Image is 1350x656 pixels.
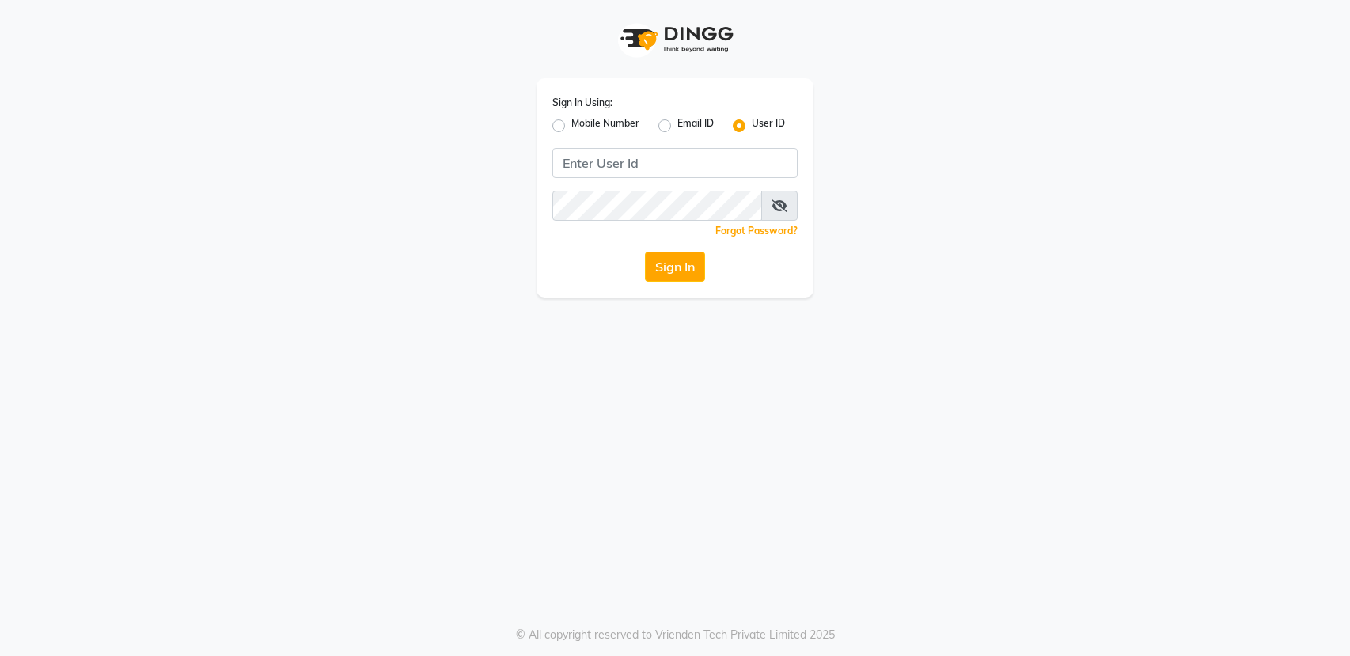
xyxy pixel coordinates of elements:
[552,96,612,110] label: Sign In Using:
[552,148,798,178] input: Username
[752,116,785,135] label: User ID
[612,16,738,63] img: logo1.svg
[552,191,762,221] input: Username
[571,116,639,135] label: Mobile Number
[677,116,714,135] label: Email ID
[645,252,705,282] button: Sign In
[715,225,798,237] a: Forgot Password?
